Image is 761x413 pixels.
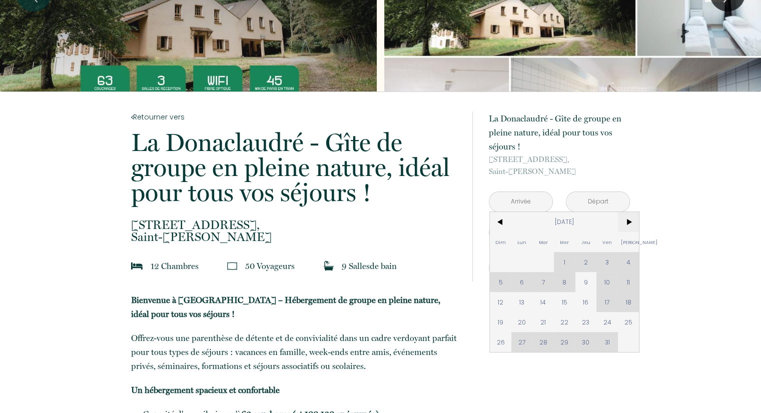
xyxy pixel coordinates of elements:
[490,332,511,352] span: 26
[575,232,597,252] span: Jeu
[489,153,630,177] p: Saint-[PERSON_NAME]
[489,111,630,153] p: La Donaclaudré - Gîte de groupe en pleine nature, idéal pour tous vos séjours !
[131,295,440,319] strong: Bienvenue à [GEOGRAPHIC_DATA] – Hébergement de groupe en pleine nature, idéal pour tous vos séjou...
[511,312,533,332] span: 20
[227,261,237,271] img: guests
[575,312,597,332] span: 23
[131,219,459,243] p: Saint-[PERSON_NAME]
[490,232,511,252] span: Dim
[575,292,597,312] span: 16
[596,312,618,332] span: 24
[511,232,533,252] span: Lun
[489,254,630,281] button: Contacter
[618,312,639,332] span: 25
[291,261,295,271] span: s
[554,312,575,332] span: 22
[511,292,533,312] span: 13
[532,312,554,332] span: 21
[596,232,618,252] span: Ven
[195,261,199,271] span: s
[366,261,370,271] span: s
[131,219,459,231] span: [STREET_ADDRESS],
[131,385,280,395] strong: Un hébergement spacieux et confortable
[618,212,639,232] span: >
[342,259,397,273] p: 9 Salle de bain
[245,259,295,273] p: 50 Voyageur
[618,232,639,252] span: [PERSON_NAME]
[131,331,459,373] p: Offrez-vous une parenthèse de détente et de convivialité dans un cadre verdoyant parfait pour tou...
[566,192,629,211] input: Départ
[489,153,630,165] span: [STREET_ADDRESS],
[490,212,511,232] span: <
[575,272,597,292] span: 9
[511,212,618,232] span: [DATE]
[532,232,554,252] span: Mar
[131,111,459,122] a: Retourner vers
[151,259,199,273] p: 12 Chambre
[490,312,511,332] span: 19
[131,130,459,205] p: La Donaclaudré - Gîte de groupe en pleine nature, idéal pour tous vos séjours !
[490,292,511,312] span: 12
[554,232,575,252] span: Mer
[554,292,575,312] span: 15
[489,192,552,211] input: Arrivée
[532,292,554,312] span: 14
